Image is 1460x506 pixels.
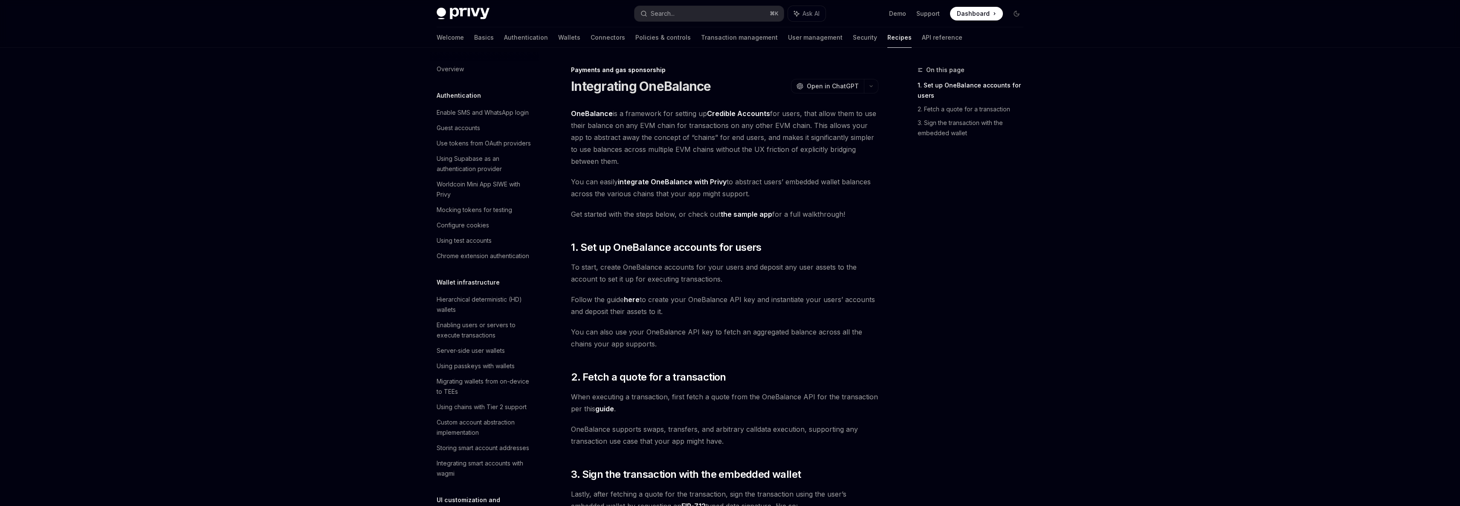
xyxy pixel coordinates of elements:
a: Migrating wallets from on-device to TEEs [430,374,539,399]
a: Using passkeys with wallets [430,358,539,374]
div: Mocking tokens for testing [437,205,512,215]
div: Enabling users or servers to execute transactions [437,320,534,340]
div: Guest accounts [437,123,480,133]
div: Using Supabase as an authentication provider [437,154,534,174]
span: ⌘ K [770,10,779,17]
a: Custom account abstraction implementation [430,415,539,440]
span: Dashboard [957,9,990,18]
span: Get started with the steps below, or check out for a full walkthrough! [571,208,878,220]
a: Credible Accounts [707,109,770,118]
a: 2. Fetch a quote for a transaction [918,102,1030,116]
div: Server-side user wallets [437,346,505,356]
span: 1. Set up OneBalance accounts for users [571,241,762,254]
a: Policies & controls [635,27,691,48]
div: Hierarchical deterministic (HD) wallets [437,294,534,315]
span: Ask AI [802,9,820,18]
a: Dashboard [950,7,1003,20]
a: Overview [430,61,539,77]
button: Open in ChatGPT [791,79,864,93]
div: Chrome extension authentication [437,251,529,261]
a: Recipes [887,27,912,48]
a: Using Supabase as an authentication provider [430,151,539,177]
a: Authentication [504,27,548,48]
h1: Integrating OneBalance [571,79,711,94]
span: On this page [926,65,965,75]
a: User management [788,27,843,48]
div: Storing smart account addresses [437,443,529,453]
button: Toggle dark mode [1010,7,1023,20]
a: Chrome extension authentication [430,248,539,264]
a: guide [595,404,614,413]
span: You can easily to abstract users’ embedded wallet balances across the various chains that your ap... [571,176,878,200]
div: Worldcoin Mini App SIWE with Privy [437,179,534,200]
a: Enable SMS and WhatsApp login [430,105,539,120]
button: Search...⌘K [634,6,784,21]
span: 3. Sign the transaction with the embedded wallet [571,468,801,481]
a: Storing smart account addresses [430,440,539,456]
div: Configure cookies [437,220,489,230]
a: Transaction management [701,27,778,48]
a: 3. Sign the transaction with the embedded wallet [918,116,1030,140]
a: Wallets [558,27,580,48]
div: Integrating smart accounts with wagmi [437,458,534,479]
a: Welcome [437,27,464,48]
button: Ask AI [788,6,826,21]
a: Using chains with Tier 2 support [430,399,539,415]
a: OneBalance [571,109,613,118]
a: Use tokens from OAuth providers [430,136,539,151]
span: is a framework for setting up for users, that allow them to use their balance on any EVM chain fo... [571,108,878,167]
a: Integrating smart accounts with wagmi [430,456,539,481]
div: Overview [437,64,464,74]
span: OneBalance supports swaps, transfers, and arbitrary calldata execution, supporting any transactio... [571,423,878,447]
span: To start, create OneBalance accounts for your users and deposit any user assets to the account to... [571,261,878,285]
div: Migrating wallets from on-device to TEEs [437,376,534,397]
h5: Wallet infrastructure [437,277,500,288]
div: Use tokens from OAuth providers [437,138,531,148]
span: Follow the guide to create your OneBalance API key and instantiate your users’ accounts and depos... [571,294,878,317]
div: Payments and gas sponsorship [571,66,878,74]
a: Using test accounts [430,233,539,248]
a: Server-side user wallets [430,343,539,358]
a: integrate OneBalance with Privy [618,177,727,186]
div: Using passkeys with wallets [437,361,515,371]
a: Connectors [591,27,625,48]
a: Configure cookies [430,218,539,233]
h5: Authentication [437,90,481,101]
a: Hierarchical deterministic (HD) wallets [430,292,539,317]
a: Mocking tokens for testing [430,202,539,218]
a: API reference [922,27,962,48]
span: You can also use your OneBalance API key to fetch an aggregated balance across all the chains you... [571,326,878,350]
a: Basics [474,27,494,48]
span: 2. Fetch a quote for a transaction [571,370,726,384]
a: Enabling users or servers to execute transactions [430,317,539,343]
a: Worldcoin Mini App SIWE with Privy [430,177,539,202]
a: Guest accounts [430,120,539,136]
span: When executing a transaction, first fetch a quote from the OneBalance API for the transaction per... [571,391,878,415]
div: Using test accounts [437,236,492,246]
div: Custom account abstraction implementation [437,417,534,438]
div: Using chains with Tier 2 support [437,402,527,412]
div: Enable SMS and WhatsApp login [437,108,529,118]
a: Demo [889,9,906,18]
a: the sample app [721,210,772,219]
span: Open in ChatGPT [807,82,859,90]
a: Support [916,9,940,18]
a: here [624,295,640,304]
a: Security [853,27,877,48]
img: dark logo [437,8,490,20]
div: Search... [651,9,675,19]
a: 1. Set up OneBalance accounts for users [918,79,1030,102]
